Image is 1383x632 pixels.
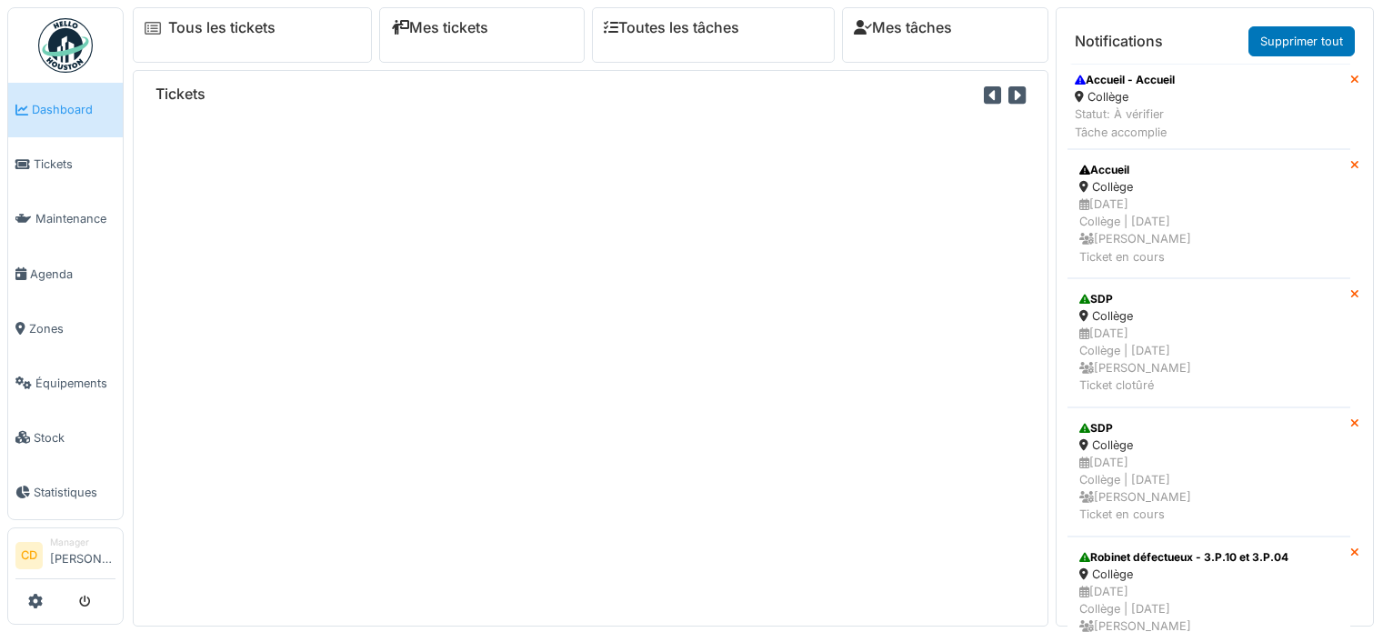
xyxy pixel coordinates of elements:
[34,484,115,501] span: Statistiques
[1248,26,1355,56] a: Supprimer tout
[8,192,123,246] a: Maintenance
[1079,196,1338,266] div: [DATE] Collège | [DATE] [PERSON_NAME] Ticket en cours
[1067,64,1350,149] a: Accueil - Accueil Collège Statut: À vérifierTâche accomplie
[34,429,115,446] span: Stock
[32,101,115,118] span: Dashboard
[168,19,276,36] a: Tous les tickets
[8,83,123,137] a: Dashboard
[1067,407,1350,537] a: SDP Collège [DATE]Collège | [DATE] [PERSON_NAME]Ticket en cours
[854,19,952,36] a: Mes tâches
[38,18,93,73] img: Badge_color-CXgf-gQk.svg
[1079,307,1338,325] div: Collège
[1079,291,1338,307] div: SDP
[50,536,115,549] div: Manager
[1079,420,1338,436] div: SDP
[8,356,123,410] a: Équipements
[155,85,205,103] h6: Tickets
[1075,105,1175,140] div: Statut: À vérifier Tâche accomplie
[35,210,115,227] span: Maintenance
[8,137,123,192] a: Tickets
[604,19,739,36] a: Toutes les tâches
[50,536,115,575] li: [PERSON_NAME]
[1079,162,1338,178] div: Accueil
[1079,549,1338,566] div: Robinet défectueux - 3.P.10 et 3.P.04
[35,375,115,392] span: Équipements
[15,542,43,569] li: CD
[8,301,123,356] a: Zones
[1079,325,1338,395] div: [DATE] Collège | [DATE] [PERSON_NAME] Ticket clotûré
[1075,88,1175,105] div: Collège
[30,266,115,283] span: Agenda
[1079,566,1338,583] div: Collège
[1079,178,1338,196] div: Collège
[8,410,123,465] a: Stock
[1079,436,1338,454] div: Collège
[1075,33,1163,50] h6: Notifications
[8,246,123,301] a: Agenda
[29,320,115,337] span: Zones
[1079,454,1338,524] div: [DATE] Collège | [DATE] [PERSON_NAME] Ticket en cours
[34,155,115,173] span: Tickets
[8,465,123,519] a: Statistiques
[391,19,488,36] a: Mes tickets
[1067,278,1350,407] a: SDP Collège [DATE]Collège | [DATE] [PERSON_NAME]Ticket clotûré
[15,536,115,579] a: CD Manager[PERSON_NAME]
[1067,149,1350,278] a: Accueil Collège [DATE]Collège | [DATE] [PERSON_NAME]Ticket en cours
[1075,72,1175,88] div: Accueil - Accueil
